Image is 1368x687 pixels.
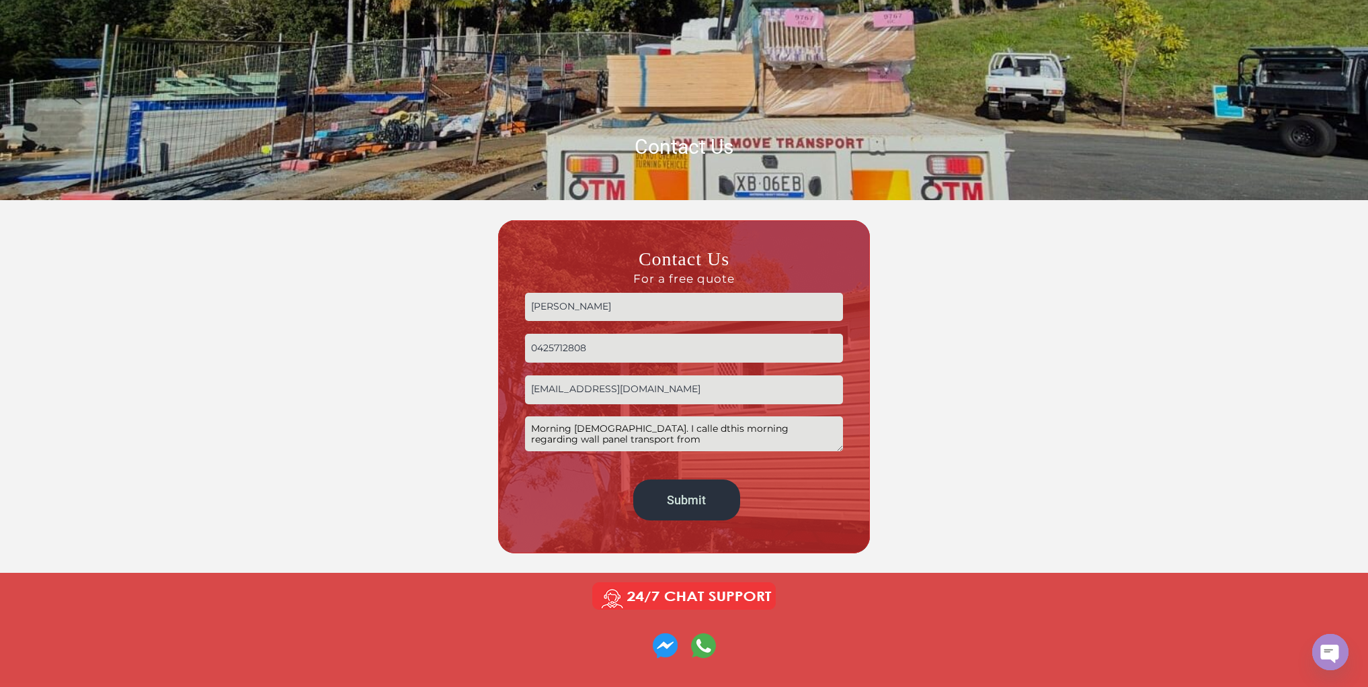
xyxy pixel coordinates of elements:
[525,334,843,363] input: Phone no.
[653,633,678,658] img: Contact us on Whatsapp
[691,633,716,658] img: Contact us on Whatsapp
[525,247,843,286] h3: Contact Us
[525,271,843,286] span: For a free quote
[525,293,843,322] input: Name
[583,580,785,613] img: Call us Anytime
[301,134,1068,160] h1: Contact Us
[633,479,740,520] input: Submit
[525,375,843,404] input: Email
[525,247,843,527] form: Contact form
